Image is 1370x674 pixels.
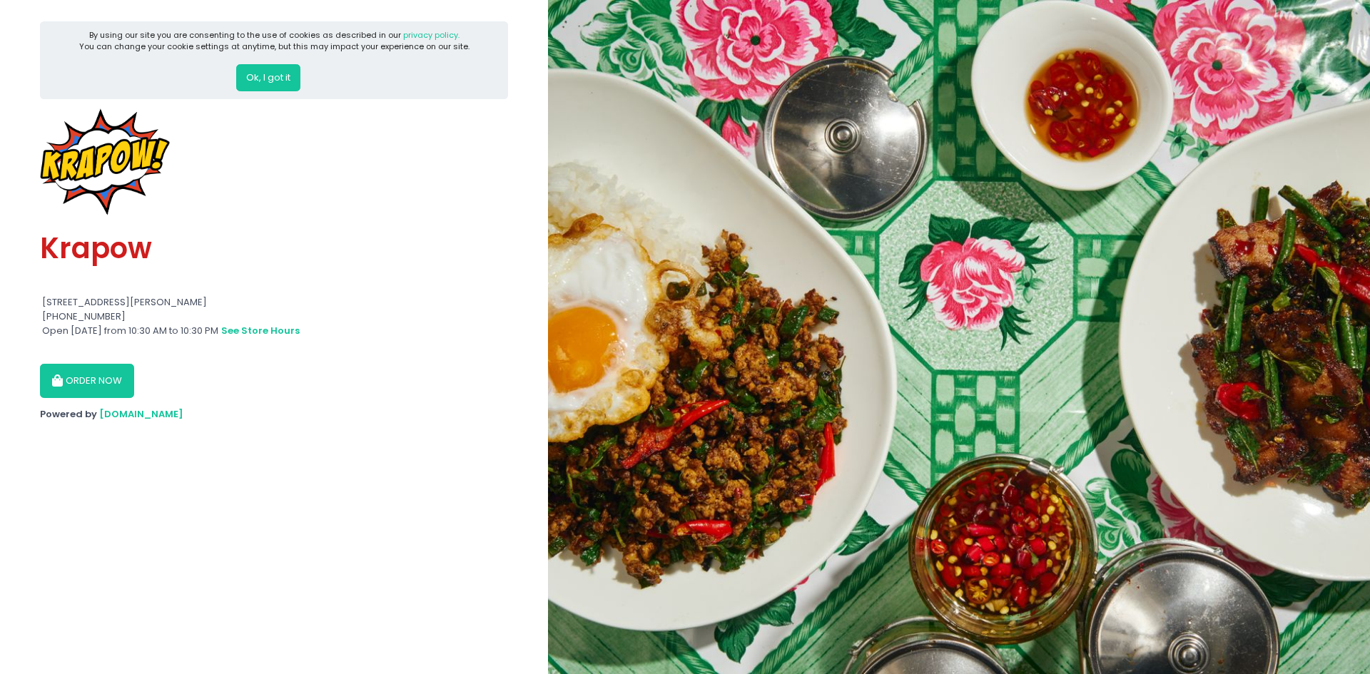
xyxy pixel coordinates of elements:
div: [PHONE_NUMBER] [40,310,508,324]
a: [DOMAIN_NAME] [99,407,183,421]
button: ORDER NOW [40,364,134,398]
div: Powered by [40,407,508,422]
div: [STREET_ADDRESS][PERSON_NAME] [40,295,508,310]
img: KrapowMNL [40,108,170,215]
div: Open [DATE] from 10:30 AM to 10:30 PM [40,323,508,339]
div: Krapow [40,215,508,282]
button: Ok, I got it [236,64,300,91]
div: By using our site you are consenting to the use of cookies as described in our You can change you... [79,29,470,53]
a: privacy policy. [403,29,460,41]
button: see store hours [220,323,300,339]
